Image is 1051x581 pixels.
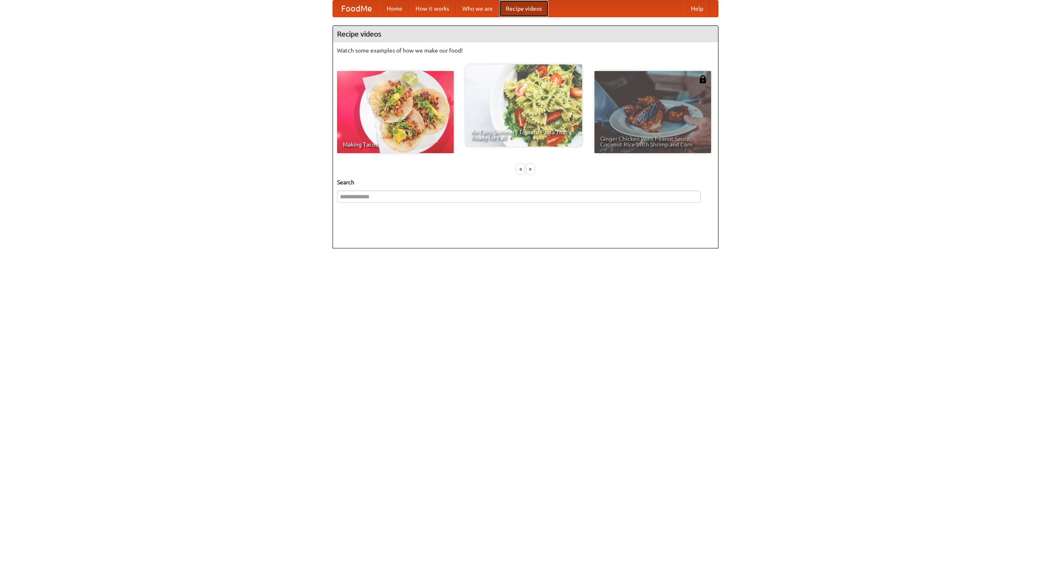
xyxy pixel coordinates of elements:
p: Watch some examples of how we make our food! [337,46,714,55]
div: » [527,164,534,174]
a: Recipe videos [499,0,548,17]
h5: Search [337,178,714,186]
a: Help [684,0,710,17]
span: Making Tacos [343,142,448,147]
h4: Recipe videos [333,26,718,42]
a: Who we are [456,0,499,17]
a: Home [380,0,409,17]
img: 483408.png [699,75,707,83]
a: How it works [409,0,456,17]
span: An Easy, Summery Tomato Pasta That's Ready for Fall [471,129,576,141]
a: Making Tacos [337,71,454,153]
a: An Easy, Summery Tomato Pasta That's Ready for Fall [466,64,582,147]
div: « [517,164,524,174]
a: FoodMe [333,0,380,17]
